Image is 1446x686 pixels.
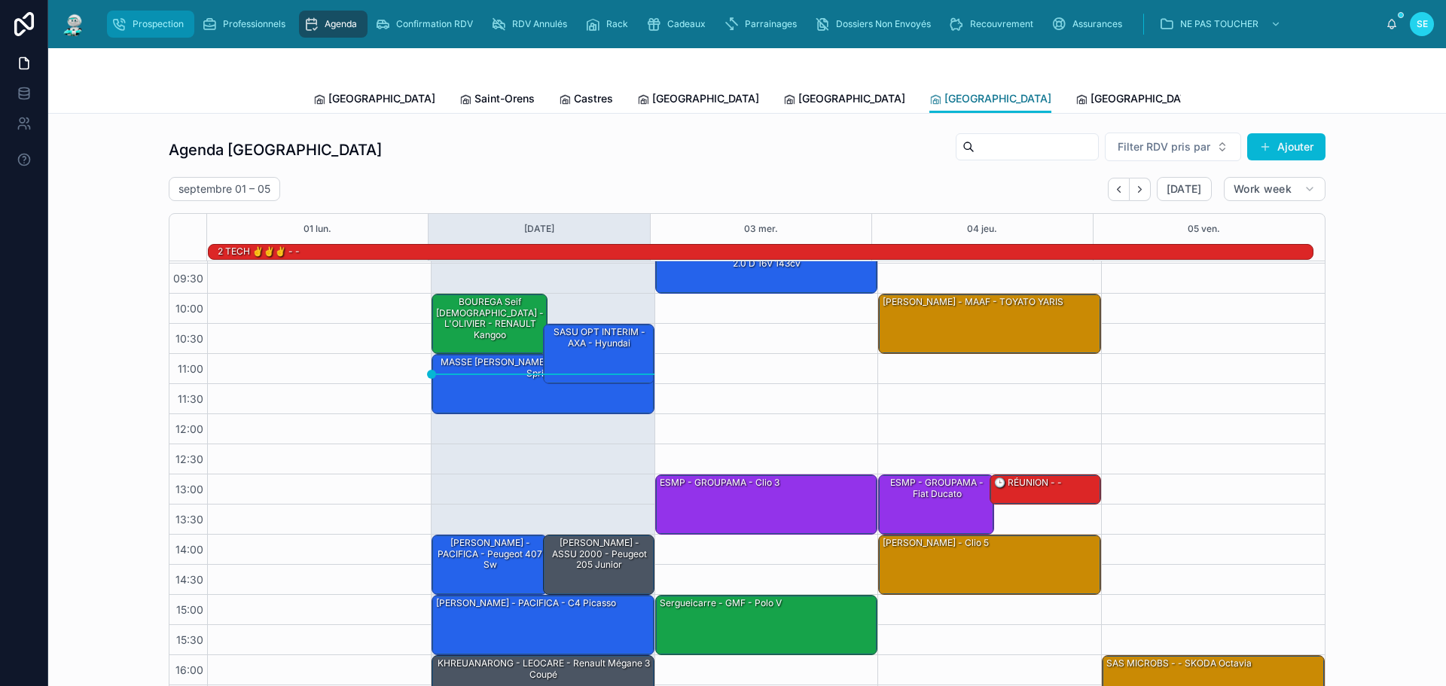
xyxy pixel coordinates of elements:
span: 11:00 [174,362,207,375]
span: 12:00 [172,422,207,435]
button: 01 lun. [304,214,331,244]
a: NE PAS TOUCHER [1155,11,1289,38]
div: [PERSON_NAME] - PACIFICA - c4 picasso [435,596,618,610]
span: SE [1417,18,1428,30]
button: 05 ven. [1188,214,1220,244]
div: SASU OPT INTERIM - AXA - hyundai [544,325,654,383]
span: 09:30 [169,272,207,285]
span: Prospection [133,18,184,30]
span: RDV Annulés [512,18,567,30]
a: Professionnels [197,11,296,38]
div: [PERSON_NAME] - MAAF - TOYATO YARIS [881,295,1065,309]
h1: Agenda [GEOGRAPHIC_DATA] [169,139,382,160]
span: Rack [606,18,628,30]
button: [DATE] [1157,177,1212,201]
div: Sergueicarre - GMF - Polo V [658,596,783,610]
div: MASSE [PERSON_NAME] - ALLIANZ - Mercedes sprinter [435,355,653,380]
div: [PERSON_NAME] - PACIFICA - Peugeot 407 sw [432,535,547,594]
span: Castres [574,91,613,106]
span: Dossiers Non Envoyés [836,18,931,30]
a: Parrainages [719,11,807,38]
span: 14:00 [172,543,207,556]
a: Saint-Orens [459,85,535,115]
span: 15:00 [172,603,207,616]
a: Cadeaux [642,11,716,38]
span: Parrainages [745,18,797,30]
div: [PERSON_NAME] - PACIFICA - c4 picasso [432,596,654,654]
div: [PERSON_NAME] - ASSU 2000 - Peugeot 205 junior [544,535,654,594]
a: [GEOGRAPHIC_DATA] [929,85,1051,114]
span: 13:00 [172,483,207,495]
span: 15:30 [172,633,207,646]
div: ESMP - GROUPAMA - fiat ducato [879,475,993,534]
span: 11:30 [174,392,207,405]
span: [GEOGRAPHIC_DATA] [798,91,905,106]
span: Recouvrement [970,18,1033,30]
span: NE PAS TOUCHER [1180,18,1258,30]
a: RDV Annulés [487,11,578,38]
span: Work week [1234,182,1292,196]
span: Agenda [325,18,357,30]
a: Agenda [299,11,368,38]
div: 2 TECH ✌️✌️✌️ - - [216,244,301,259]
div: scrollable content [99,8,1386,41]
div: 🕒 RÉUNION - - [990,475,1100,504]
a: Recouvrement [944,11,1044,38]
div: [PERSON_NAME] - PACIFICA - Peugeot 407 sw [435,536,546,572]
span: [GEOGRAPHIC_DATA] [652,91,759,106]
span: Confirmation RDV [396,18,473,30]
div: MASSE [PERSON_NAME] - ALLIANZ - Mercedes sprinter [432,355,654,413]
button: Work week [1224,177,1325,201]
div: BOUREGA Seif [DEMOGRAPHIC_DATA] - L'OLIVIER - RENAULT Kangoo [432,294,547,353]
div: [PERSON_NAME] - clio 5 [881,536,990,550]
span: [DATE] [1167,182,1202,196]
span: 16:00 [172,663,207,676]
button: Select Button [1105,133,1241,161]
a: Dossiers Non Envoyés [810,11,941,38]
a: Assurances [1047,11,1133,38]
span: 14:30 [172,573,207,586]
a: Castres [559,85,613,115]
h2: septembre 01 – 05 [178,181,270,197]
div: ESMP - GROUPAMA - Clio 3 [658,476,781,489]
a: [GEOGRAPHIC_DATA] [1075,85,1197,115]
div: [PERSON_NAME] - clio 5 [879,535,1100,594]
div: ESMP - GROUPAMA - fiat ducato [881,476,993,501]
span: Assurances [1072,18,1122,30]
img: App logo [60,12,87,36]
span: [GEOGRAPHIC_DATA] [328,91,435,106]
button: 04 jeu. [967,214,997,244]
div: Sergueicarre - GMF - Polo V [656,596,877,654]
div: 2 TECH ✌️✌️✌️ - - [216,245,301,258]
div: ESMP - GROUPAMA - Clio 3 [656,475,877,534]
button: 03 mer. [744,214,778,244]
div: KHREUANARONG - LEOCARE - Renault Mégane 3 coupé [435,657,653,681]
span: Professionnels [223,18,285,30]
span: 10:30 [172,332,207,345]
a: Prospection [107,11,194,38]
button: [DATE] [524,214,554,244]
span: 13:30 [172,513,207,526]
div: [PERSON_NAME] - MAAF - TOYATO YARIS [879,294,1100,353]
a: [GEOGRAPHIC_DATA] [637,85,759,115]
span: Filter RDV pris par [1118,139,1210,154]
button: Next [1130,178,1151,201]
div: BOUREGA Seif [DEMOGRAPHIC_DATA] - L'OLIVIER - RENAULT Kangoo [435,295,546,342]
div: 🕒 RÉUNION - - [993,476,1063,489]
div: SASU OPT INTERIM - AXA - hyundai [546,325,653,350]
a: [GEOGRAPHIC_DATA] [783,85,905,115]
div: [PERSON_NAME] - ASSURANCE EXTERNE (CONTACT DIRECT) - BMW Série 1 (E87) LCI 118d 2.0 d 16V 143cv [656,234,877,293]
span: Saint-Orens [474,91,535,106]
span: 10:00 [172,302,207,315]
span: Cadeaux [667,18,706,30]
span: [GEOGRAPHIC_DATA] [1091,91,1197,106]
div: SAS MICROBS - - SKODA Octavia [1105,657,1253,670]
button: Back [1108,178,1130,201]
button: Ajouter [1247,133,1325,160]
span: [GEOGRAPHIC_DATA] [944,91,1051,106]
